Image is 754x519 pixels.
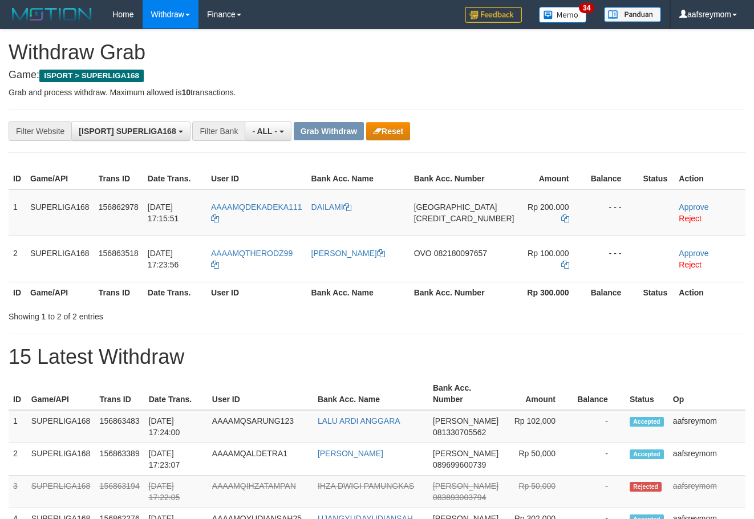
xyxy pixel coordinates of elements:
th: Date Trans. [143,168,206,189]
td: 156863483 [95,410,144,443]
th: Trans ID [94,168,143,189]
a: IHZA DWIGI PAMUNGKAS [318,481,414,490]
span: Rp 100.000 [528,249,569,258]
th: Bank Acc. Name [313,378,428,410]
th: Bank Acc. Number [410,282,519,303]
td: Rp 50,000 [503,476,573,508]
th: Balance [573,378,625,410]
th: Game/API [26,168,94,189]
th: Bank Acc. Name [307,282,410,303]
button: [ISPORT] SUPERLIGA168 [71,121,190,141]
th: ID [9,168,26,189]
td: Rp 50,000 [503,443,573,476]
th: Date Trans. [143,282,206,303]
img: Feedback.jpg [465,7,522,23]
td: - - - [586,236,639,282]
th: Rp 300.000 [518,282,586,303]
th: Op [668,378,745,410]
a: DAILAMI [311,202,351,212]
td: AAAAMQSARUNG123 [208,410,313,443]
span: 156862978 [99,202,139,212]
a: AAAAMQTHERODZ99 [211,249,293,269]
td: SUPERLIGA168 [26,189,94,236]
th: Game/API [27,378,95,410]
th: User ID [206,282,307,303]
th: Date Trans. [144,378,208,410]
td: AAAAMQIHZATAMPAN [208,476,313,508]
div: Filter Website [9,121,71,141]
span: [PERSON_NAME] [433,481,498,490]
span: [DATE] 17:23:56 [148,249,179,269]
td: - - - [586,189,639,236]
td: 1 [9,410,27,443]
th: Status [638,282,674,303]
td: 1 [9,189,26,236]
td: aafsreymom [668,443,745,476]
th: Action [674,168,745,189]
td: SUPERLIGA168 [26,236,94,282]
button: - ALL - [245,121,291,141]
th: Trans ID [94,282,143,303]
a: [PERSON_NAME] [311,249,385,258]
div: Showing 1 to 2 of 2 entries [9,306,306,322]
h1: Withdraw Grab [9,41,745,64]
td: Rp 102,000 [503,410,573,443]
td: SUPERLIGA168 [27,410,95,443]
td: 2 [9,443,27,476]
td: AAAAMQALDETRA1 [208,443,313,476]
a: Approve [679,202,708,212]
span: Rejected [630,482,662,492]
img: MOTION_logo.png [9,6,95,23]
td: 156863389 [95,443,144,476]
a: AAAAMQDEKADEKA111 [211,202,302,223]
img: Button%20Memo.svg [539,7,587,23]
td: - [573,476,625,508]
span: AAAAMQDEKADEKA111 [211,202,302,212]
span: Copy 50102410020880 to clipboard [414,214,514,223]
img: panduan.png [604,7,661,22]
span: ISPORT > SUPERLIGA168 [39,70,144,82]
span: AAAAMQTHERODZ99 [211,249,293,258]
a: Copy 100000 to clipboard [561,260,569,269]
th: Status [625,378,668,410]
td: 2 [9,236,26,282]
th: Bank Acc. Number [428,378,503,410]
td: SUPERLIGA168 [27,443,95,476]
th: Trans ID [95,378,144,410]
span: [ISPORT] SUPERLIGA168 [79,127,176,136]
td: aafsreymom [668,476,745,508]
span: [DATE] 17:15:51 [148,202,179,223]
h1: 15 Latest Withdraw [9,346,745,368]
span: 156863518 [99,249,139,258]
a: Copy 200000 to clipboard [561,214,569,223]
th: Balance [586,168,639,189]
th: Amount [503,378,573,410]
td: 3 [9,476,27,508]
td: - [573,443,625,476]
span: Rp 200.000 [528,202,569,212]
span: 34 [579,3,594,13]
td: [DATE] 17:22:05 [144,476,208,508]
span: [GEOGRAPHIC_DATA] [414,202,497,212]
a: LALU ARDI ANGGARA [318,416,400,425]
span: Copy 083893003794 to clipboard [433,493,486,502]
td: [DATE] 17:24:00 [144,410,208,443]
th: Bank Acc. Number [410,168,519,189]
span: Copy 081330705562 to clipboard [433,428,486,437]
th: ID [9,282,26,303]
th: Balance [586,282,639,303]
th: Action [674,282,745,303]
th: User ID [206,168,307,189]
button: Grab Withdraw [294,122,364,140]
th: Amount [518,168,586,189]
a: [PERSON_NAME] [318,449,383,458]
div: Filter Bank [192,121,245,141]
span: [PERSON_NAME] [433,449,498,458]
th: User ID [208,378,313,410]
td: SUPERLIGA168 [27,476,95,508]
span: Accepted [630,449,664,459]
strong: 10 [181,88,190,97]
span: [PERSON_NAME] [433,416,498,425]
td: - [573,410,625,443]
span: Copy 082180097657 to clipboard [434,249,487,258]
